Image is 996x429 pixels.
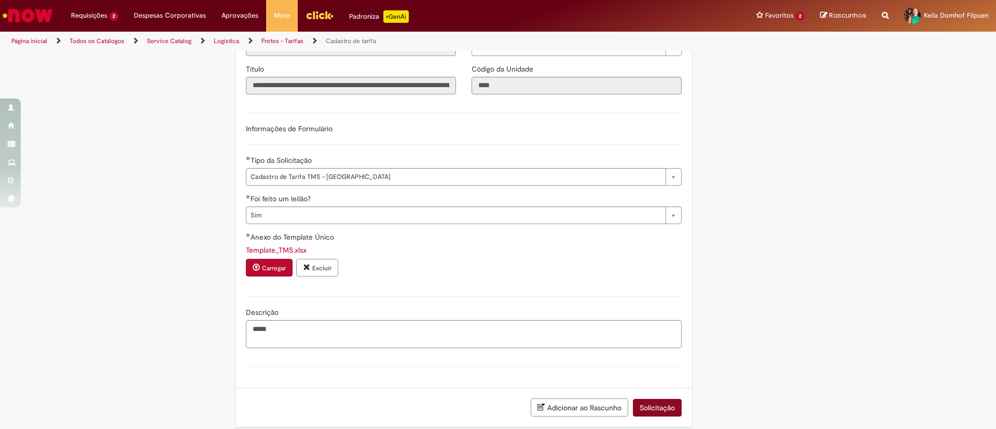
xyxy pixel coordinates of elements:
span: More [274,10,290,21]
span: Obrigatório Preenchido [246,233,251,237]
textarea: Descrição [246,320,682,348]
img: click_logo_yellow_360x200.png [306,7,334,23]
a: Fretes - Tarifas [261,37,303,45]
span: Foi feito um leilão? [251,194,313,203]
span: Aprovações [222,10,258,21]
button: Carregar anexo de Anexo do Template Único Required [246,259,293,276]
span: Sim [251,207,660,224]
a: Página inicial [11,37,47,45]
span: Obrigatório Preenchido [246,156,251,160]
span: Favoritos [765,10,794,21]
span: Tipo da Solicitação [251,156,314,165]
span: 2 [796,12,805,21]
a: Service Catalog [147,37,191,45]
span: 2 [109,12,118,21]
small: Excluir [312,264,331,272]
span: Cadastro de Tarifa TMS - [GEOGRAPHIC_DATA] [251,169,660,185]
label: Informações de Formulário [246,124,333,133]
span: Rascunhos [829,10,866,20]
span: Despesas Corporativas [134,10,206,21]
input: Código da Unidade [472,77,682,94]
span: Anexo do Template Único [251,232,336,242]
button: Adicionar ao Rascunho [531,398,628,417]
button: Solicitação [633,399,682,417]
label: Somente leitura - Título [246,64,266,74]
label: Somente leitura - Código da Unidade [472,64,535,74]
a: Todos os Catálogos [70,37,125,45]
a: Rascunhos [820,11,866,21]
img: ServiceNow [1,5,54,26]
span: Keila Domhof Flipsen [924,11,988,20]
p: +GenAi [383,10,409,23]
a: Logistica [214,37,239,45]
a: Download de Template_TMS.xlsx [246,245,307,255]
ul: Trilhas de página [8,32,656,51]
span: Requisições [71,10,107,21]
a: Cadastro de tarifa [326,37,376,45]
button: Excluir anexo Template_TMS.xlsx [296,259,338,276]
span: Obrigatório Preenchido [246,195,251,199]
span: Descrição [246,308,281,317]
small: Carregar [262,264,286,272]
input: Título [246,77,456,94]
div: Padroniza [349,10,409,23]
